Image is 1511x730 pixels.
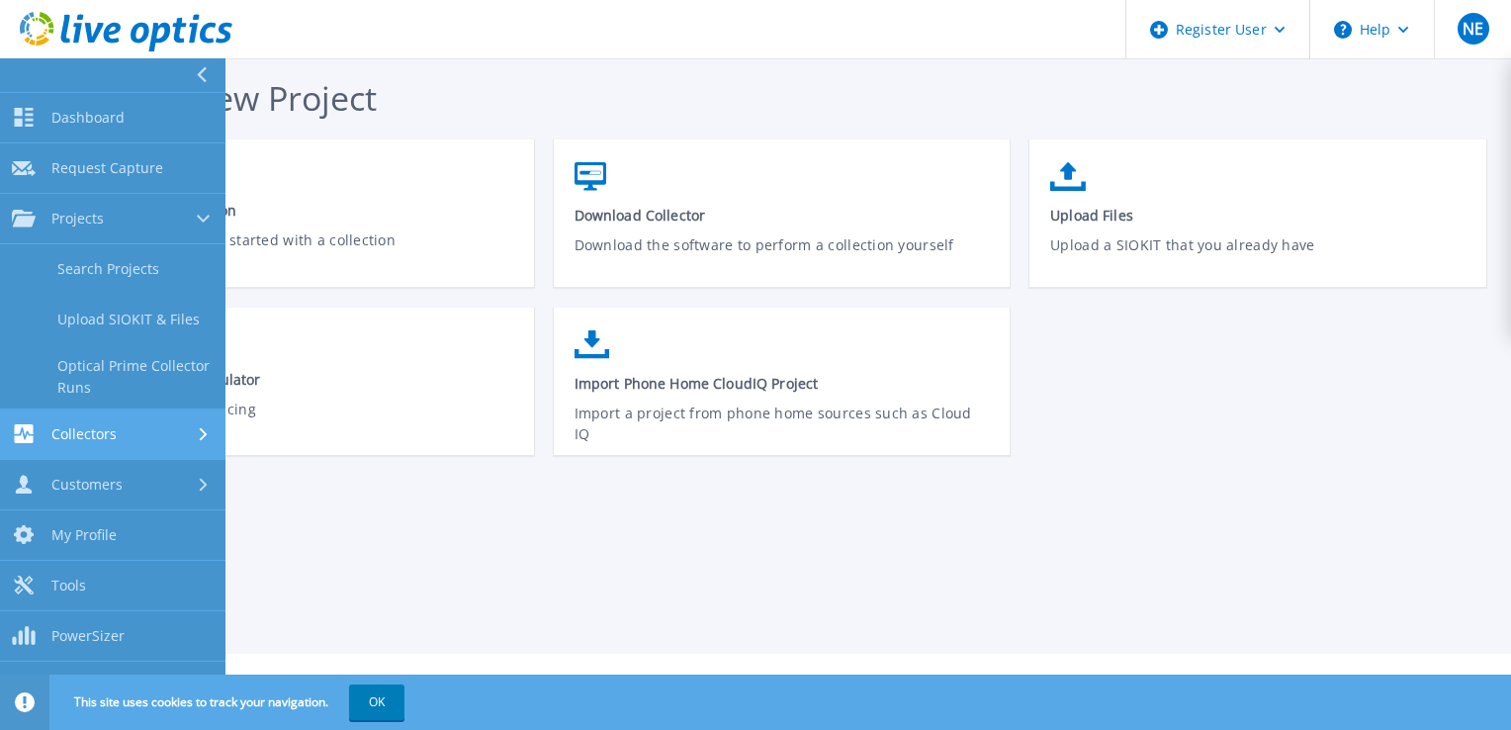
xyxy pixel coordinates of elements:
button: OK [349,684,404,720]
p: Download the software to perform a collection yourself [575,234,991,280]
span: This site uses cookies to track your navigation. [54,684,404,720]
span: Collectors [51,425,117,443]
span: Request a Collection [98,201,514,220]
span: Projects [51,210,104,228]
span: My Profile [51,526,117,544]
a: Download CollectorDownload the software to perform a collection yourself [554,152,1011,294]
span: Upload Files [1050,206,1467,225]
a: Request a CollectionGet your customer started with a collection [77,152,534,289]
p: Upload a SIOKIT that you already have [1050,234,1467,280]
span: PowerSizer [51,627,125,645]
span: Download Collector [575,206,991,225]
span: Import Phone Home CloudIQ Project [575,374,991,393]
span: Start a New Project [77,75,377,121]
p: Import a project from phone home sources such as Cloud IQ [575,403,991,448]
span: Customers [51,476,123,494]
p: Get your customer started with a collection [98,229,514,275]
a: Cloud Pricing CalculatorCompare Cloud Pricing [77,320,534,459]
p: Compare Cloud Pricing [98,399,514,444]
span: Request Capture [51,159,163,177]
span: Tools [51,577,86,594]
a: Upload FilesUpload a SIOKIT that you already have [1029,152,1486,294]
span: NE [1463,21,1483,37]
span: Dashboard [51,109,125,127]
span: Cloud Pricing Calculator [98,370,514,389]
